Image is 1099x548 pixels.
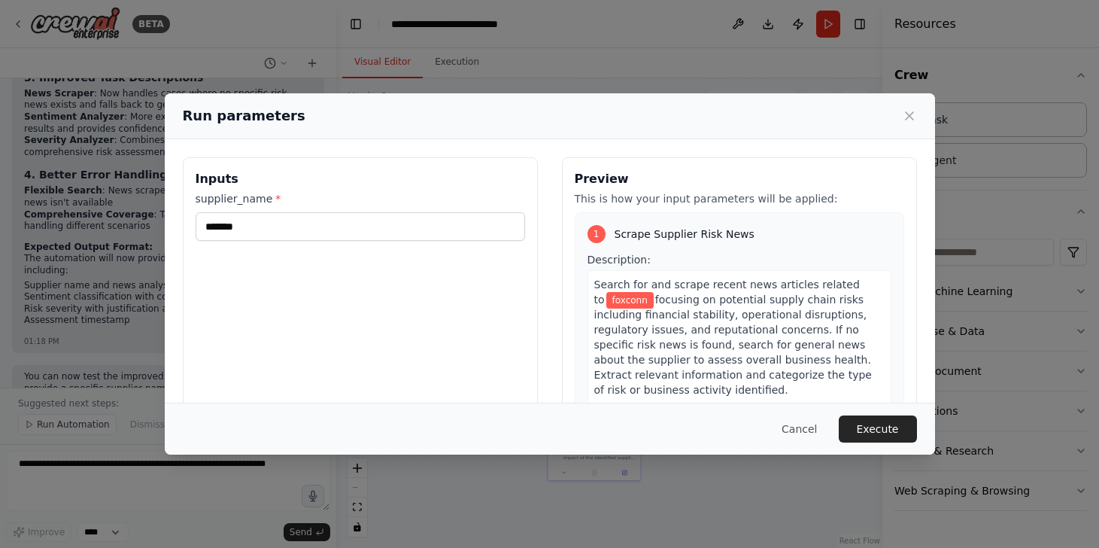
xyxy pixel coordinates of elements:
div: 1 [587,225,606,243]
label: supplier_name [196,191,525,206]
h3: Inputs [196,170,525,188]
span: Description: [587,254,651,266]
h2: Run parameters [183,105,305,126]
p: This is how your input parameters will be applied: [575,191,904,206]
button: Execute [839,416,917,443]
h3: Preview [575,170,904,188]
span: Variable: supplier_name [606,292,654,309]
span: focusing on potential supply chain risks including financial stability, operational disruptions, ... [594,294,872,396]
span: Scrape Supplier Risk News [615,227,754,242]
span: Search for and scrape recent news articles related to [594,279,860,306]
button: Cancel [770,416,829,443]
